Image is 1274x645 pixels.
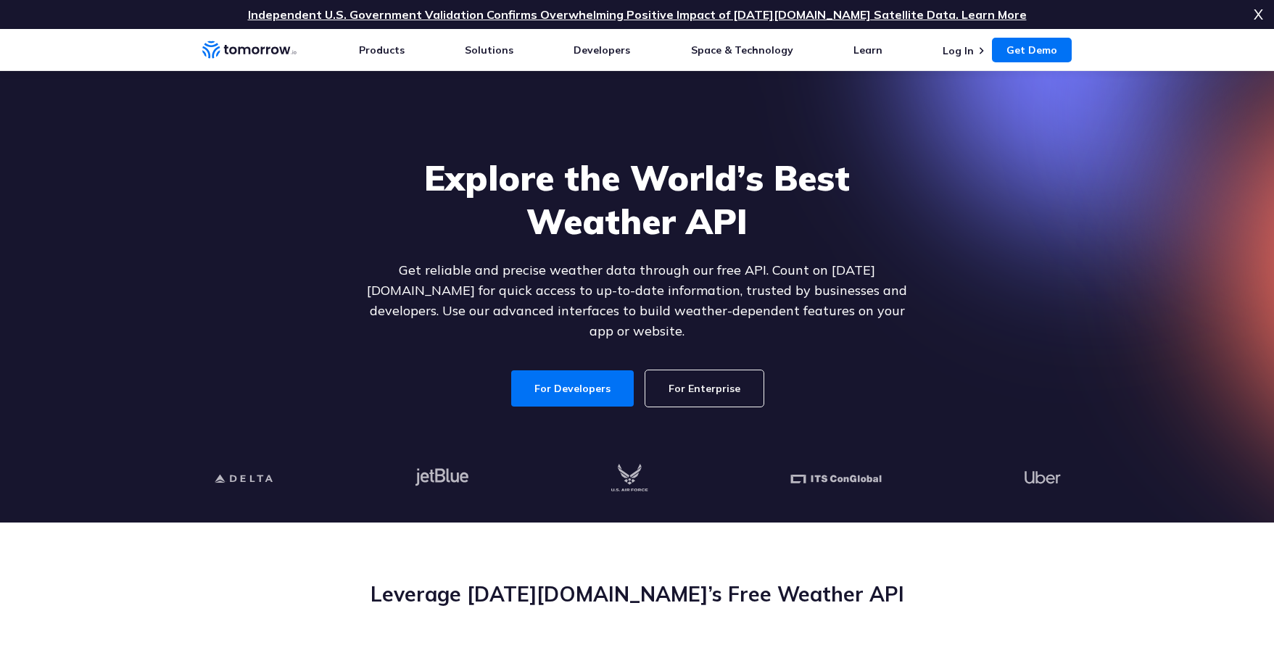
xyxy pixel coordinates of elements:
a: For Enterprise [645,370,764,407]
a: Products [359,43,405,57]
a: Space & Technology [691,43,793,57]
a: Get Demo [992,38,1072,62]
h1: Explore the World’s Best Weather API [357,156,917,243]
a: Home link [202,39,297,61]
a: Developers [574,43,630,57]
a: For Developers [511,370,634,407]
h2: Leverage [DATE][DOMAIN_NAME]’s Free Weather API [202,580,1072,608]
p: Get reliable and precise weather data through our free API. Count on [DATE][DOMAIN_NAME] for quic... [357,260,917,341]
a: Learn [853,43,882,57]
a: Independent U.S. Government Validation Confirms Overwhelming Positive Impact of [DATE][DOMAIN_NAM... [248,7,1027,22]
a: Log In [943,44,974,57]
a: Solutions [465,43,513,57]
